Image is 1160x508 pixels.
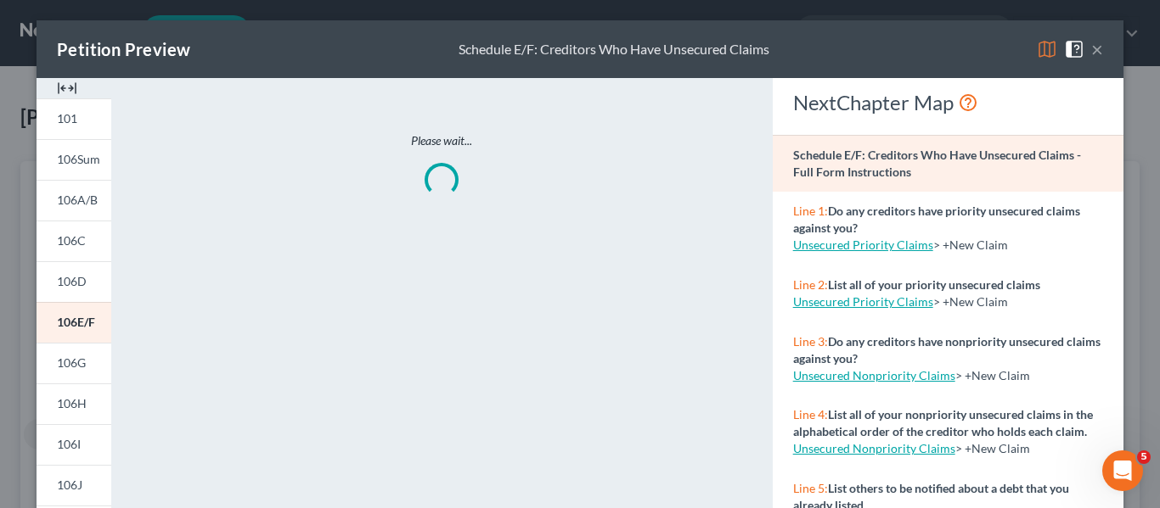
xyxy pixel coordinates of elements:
span: 106C [57,233,86,248]
a: 106G [37,343,111,383]
span: 106Sum [57,152,100,166]
strong: Schedule E/F: Creditors Who Have Unsecured Claims - Full Form Instructions [793,148,1081,179]
iframe: Intercom live chat [1102,450,1143,491]
button: × [1091,39,1103,59]
a: 106Sum [37,139,111,180]
span: > +New Claim [955,441,1030,455]
span: > +New Claim [955,368,1030,382]
a: Unsecured Nonpriority Claims [793,368,955,382]
span: 106H [57,396,87,410]
span: 106G [57,355,86,370]
span: 106I [57,437,81,451]
a: 106D [37,261,111,302]
img: help-close-5ba153eb36485ed6c1ea00a893f15db1cb9b99d6cae46e1a8edb6c62d00a1a76.svg [1064,39,1084,59]
span: 106J [57,477,82,492]
a: 101 [37,98,111,139]
a: 106C [37,221,111,261]
strong: Do any creditors have nonpriority unsecured claims against you? [793,334,1101,366]
span: 106A/B [57,193,98,207]
a: 106H [37,383,111,424]
div: Schedule E/F: Creditors Who Have Unsecured Claims [459,40,769,59]
span: Line 4: [793,407,828,421]
div: Petition Preview [57,37,190,61]
span: 5 [1137,450,1151,464]
p: Please wait... [183,132,701,149]
a: 106J [37,465,111,505]
span: Line 1: [793,204,828,218]
img: expand-e0f6d898513216a626fdd78e52531dac95497ffd26381d4c15ee2fc46db09dca.svg [57,78,77,98]
a: 106I [37,424,111,465]
a: Unsecured Nonpriority Claims [793,441,955,455]
a: Unsecured Priority Claims [793,294,933,309]
div: NextChapter Map [793,89,1103,116]
strong: List all of your nonpriority unsecured claims in the alphabetical order of the creditor who holds... [793,407,1093,438]
span: > +New Claim [933,237,1008,252]
span: 106D [57,274,87,288]
span: Line 5: [793,481,828,495]
span: Line 2: [793,277,828,292]
span: 106E/F [57,315,95,329]
span: > +New Claim [933,294,1008,309]
strong: List all of your priority unsecured claims [828,277,1040,292]
span: Line 3: [793,334,828,349]
a: Unsecured Priority Claims [793,237,933,252]
a: 106A/B [37,180,111,221]
strong: Do any creditors have priority unsecured claims against you? [793,204,1080,235]
img: map-eea8200ae884c6f1103ae1953ef3d486a96c86aabb227e865a55264e3737af1f.svg [1037,39,1057,59]
a: 106E/F [37,302,111,343]
span: 101 [57,111,77,126]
